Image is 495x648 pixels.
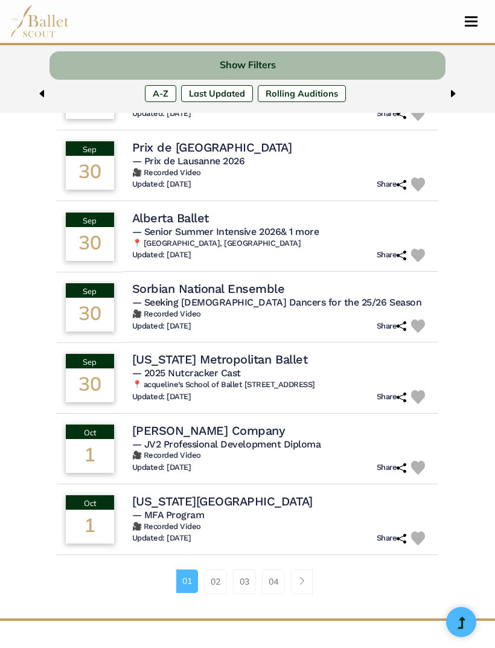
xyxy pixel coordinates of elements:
[132,226,319,237] span: — Senior Summer Intensive 2026
[132,367,241,379] span: — 2025 Nutcracker Cast
[132,109,191,119] h6: Updated: [DATE]
[176,569,319,594] nav: Page navigation example
[132,155,245,167] span: — Prix de Lausanne 2026
[132,493,313,509] h4: [US_STATE][GEOGRAPHIC_DATA]
[66,439,114,473] div: 1
[377,179,407,190] h6: Share
[66,425,114,439] div: Oct
[132,533,191,544] h6: Updated: [DATE]
[377,109,407,119] h6: Share
[262,569,285,594] a: 04
[132,309,430,319] h6: 🎥 Recorded Video
[132,321,191,332] h6: Updated: [DATE]
[132,297,422,308] span: — Seeking [DEMOGRAPHIC_DATA] Dancers for the 25/26 Season
[132,179,191,190] h6: Updated: [DATE]
[377,533,407,544] h6: Share
[176,569,198,592] a: 01
[66,495,114,510] div: Oct
[66,213,114,227] div: Sep
[132,140,292,155] h4: Prix de [GEOGRAPHIC_DATA]
[132,522,430,532] h6: 🎥 Recorded Video
[132,168,430,178] h6: 🎥 Recorded Video
[377,250,407,260] h6: Share
[132,239,430,249] h6: 📍 [GEOGRAPHIC_DATA], [GEOGRAPHIC_DATA]
[66,227,114,261] div: 30
[66,283,114,298] div: Sep
[66,368,114,402] div: 30
[377,463,407,473] h6: Share
[66,298,114,332] div: 30
[132,210,209,226] h4: Alberta Ballet
[132,463,191,473] h6: Updated: [DATE]
[132,438,321,450] span: — JV2 Professional Development Diploma
[258,85,346,102] label: Rolling Auditions
[132,351,308,367] h4: [US_STATE] Metropolitan Ballet
[377,321,407,332] h6: Share
[132,392,191,402] h6: Updated: [DATE]
[132,281,285,297] h4: Sorbian National Ensemble
[377,392,407,402] h6: Share
[66,141,114,156] div: Sep
[132,380,430,390] h6: 📍 acqueline’s School of Ballet [STREET_ADDRESS]
[181,85,253,102] label: Last Updated
[132,423,286,438] h4: [PERSON_NAME] Company
[204,569,227,594] a: 02
[132,509,205,521] span: — MFA Program
[66,156,114,190] div: 30
[145,85,176,102] label: A-Z
[66,354,114,368] div: Sep
[281,226,319,237] a: & 1 more
[132,451,430,461] h6: 🎥 Recorded Video
[132,250,191,260] h6: Updated: [DATE]
[233,569,256,594] a: 03
[457,16,485,27] button: Toggle navigation
[49,51,445,80] button: Show Filters
[66,510,114,544] div: 1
